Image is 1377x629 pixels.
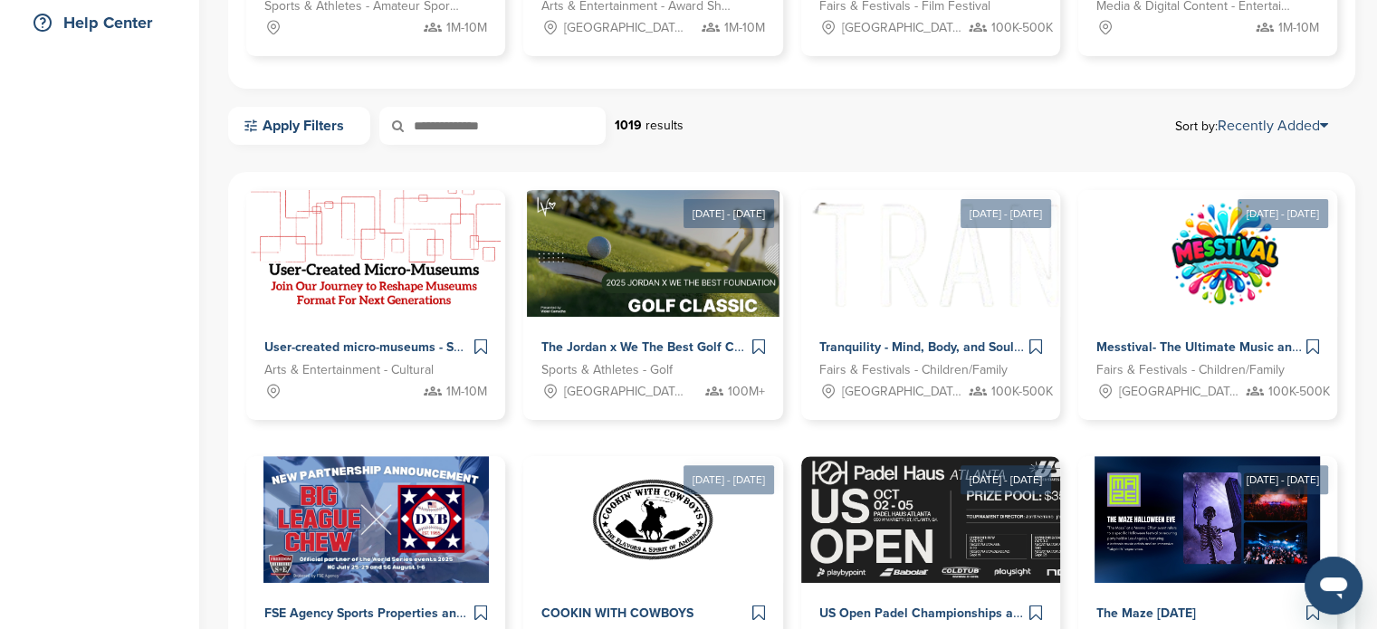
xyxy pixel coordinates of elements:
span: US Open Padel Championships at [GEOGRAPHIC_DATA] [819,605,1151,621]
span: The Maze [DATE] [1096,605,1196,621]
span: Tranquility - Mind, Body, and Soul Retreats [819,339,1067,355]
span: Fairs & Festivals - Children/Family [1096,360,1285,380]
span: [GEOGRAPHIC_DATA], [GEOGRAPHIC_DATA] [842,18,964,38]
span: [GEOGRAPHIC_DATA], [GEOGRAPHIC_DATA] [842,382,964,402]
img: Sponsorpitch & [251,190,501,317]
span: [GEOGRAPHIC_DATA], [GEOGRAPHIC_DATA] [564,18,686,38]
img: Sponsorpitch & [1095,456,1320,583]
span: COOKIN WITH COWBOYS [541,605,693,621]
a: Help Center [18,2,181,43]
div: [DATE] - [DATE] [684,465,774,494]
span: 1M-10M [446,18,487,38]
span: 100K-500K [991,382,1053,402]
img: Sponsorpitch & [1078,190,1371,317]
span: 1M-10M [446,382,487,402]
span: User-created micro-museums - Sponsor the future of cultural storytelling [264,339,688,355]
span: Arts & Entertainment - Cultural [264,360,434,380]
a: Sponsorpitch & User-created micro-museums - Sponsor the future of cultural storytelling Arts & En... [246,190,505,420]
div: [DATE] - [DATE] [1238,199,1328,228]
a: Recently Added [1218,117,1328,135]
a: [DATE] - [DATE] Sponsorpitch & The Jordan x We The Best Golf Classic 2025 – Where Sports, Music &... [523,161,782,420]
a: [DATE] - [DATE] Sponsorpitch & Tranquility - Mind, Body, and Soul Retreats Fairs & Festivals - Ch... [801,161,1060,420]
iframe: Button to launch messaging window [1305,557,1363,615]
a: Apply Filters [228,107,370,145]
span: 100M+ [728,382,765,402]
a: [DATE] - [DATE] Sponsorpitch & Messtival- The Ultimate Music and Learning Family Festival Fairs &... [1078,161,1337,420]
span: FSE Agency Sports Properties and NIL [264,605,486,621]
img: Sponsorpitch & [589,456,716,583]
div: [DATE] - [DATE] [961,465,1051,494]
span: [GEOGRAPHIC_DATA], [GEOGRAPHIC_DATA] [1119,382,1241,402]
span: 1M-10M [724,18,765,38]
strong: 1019 [615,118,642,133]
span: 100K-500K [991,18,1053,38]
div: [DATE] - [DATE] [961,199,1051,228]
div: [DATE] - [DATE] [1238,465,1328,494]
img: Sponsorpitch & [801,456,1276,583]
span: Fairs & Festivals - Children/Family [819,360,1008,380]
span: results [645,118,684,133]
span: 100K-500K [1268,382,1330,402]
img: Sponsorpitch & [263,456,489,583]
span: The Jordan x We The Best Golf Classic 2025 – Where Sports, Music & Philanthropy Collide [541,339,1072,355]
span: [GEOGRAPHIC_DATA], [GEOGRAPHIC_DATA] [564,382,686,402]
span: Sort by: [1175,119,1328,133]
span: Sports & Athletes - Golf [541,360,673,380]
div: [DATE] - [DATE] [684,199,774,228]
span: 1M-10M [1278,18,1319,38]
img: Sponsorpitch & [527,190,779,317]
div: Help Center [27,6,181,39]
